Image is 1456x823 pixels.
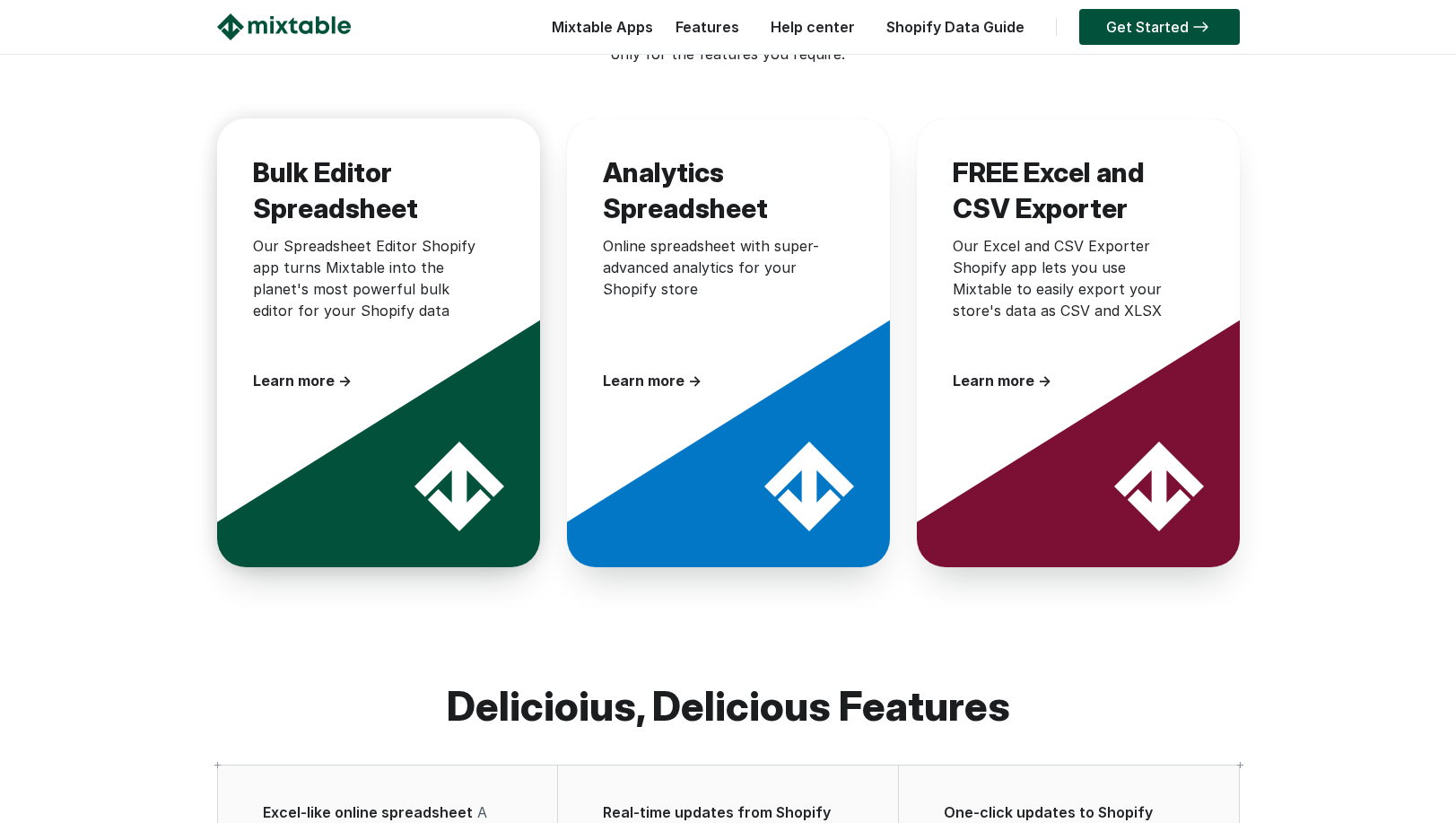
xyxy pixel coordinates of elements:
[953,370,1186,391] div: Learn more →
[253,154,486,217] h3: Bulk Editor Spreadsheet
[667,18,748,36] a: Features
[543,13,653,49] div: Mixtable Apps
[603,370,836,391] div: Learn more →
[253,235,486,352] div: Our Spreadsheet Editor Shopify app turns Mixtable into the planet's most powerful bulk editor for...
[877,18,1033,36] a: Shopify Data Guide
[603,154,836,217] h3: Analytics Spreadsheet
[263,803,473,821] span: Excel-like online spreadsheet
[764,442,854,531] img: Mixtable Logo
[217,612,1240,765] h2: Delicioius, Delicious Features
[762,18,864,36] a: Help center
[917,118,1240,567] a: FREE Excel and CSV Exporter Our Excel and CSV Exporter Shopify app lets you use Mixtable to easil...
[217,118,540,567] a: Bulk Editor Spreadsheet Our Spreadsheet Editor Shopify app turns Mixtable into the planet's most ...
[953,235,1186,352] div: Our Excel and CSV Exporter Shopify app lets you use Mixtable to easily export your store's data a...
[567,118,890,567] a: Analytics Spreadsheet Online spreadsheet with super-advanced analytics for your Shopify store Lea...
[414,442,504,531] img: Mixtable Logo
[217,13,351,40] img: Mixtable logo
[944,803,1153,821] span: One-click updates to Shopify
[953,154,1186,217] h3: FREE Excel and CSV Exporter
[603,235,836,352] div: Online spreadsheet with super-advanced analytics for your Shopify store
[1189,22,1213,32] img: arrow-right.svg
[1079,9,1240,45] a: Get Started
[1114,442,1204,531] img: Mixtable Logo
[253,370,486,391] div: Learn more →
[603,803,831,821] span: Real-time updates from Shopify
